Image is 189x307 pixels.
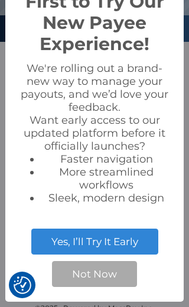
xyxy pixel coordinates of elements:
[41,192,172,204] li: Sleek, modern design
[17,62,172,204] div: We're rolling out a brand-new way to manage your payouts, and we’d love your feedback. Want early...
[41,166,172,192] li: More streamlined workflows
[31,229,158,255] button: Yes, I’ll Try It Early
[14,276,31,294] img: Revisit consent button
[14,276,31,294] button: Consent Preferences
[52,261,137,287] button: Not Now
[41,153,172,166] li: Faster navigation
